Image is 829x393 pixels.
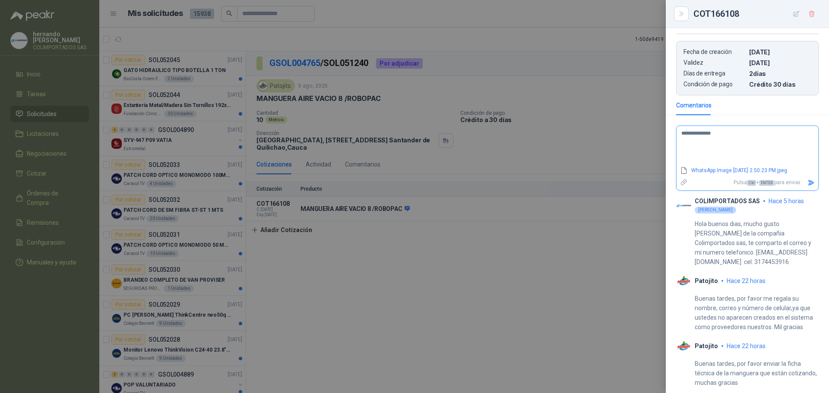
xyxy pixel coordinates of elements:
div: Comentarios [676,101,712,110]
p: 2 dias [749,70,811,77]
p: Buenas tardes, por favor enviar la ficha técnica de la manguera que están cotizando, muchas gracias [695,359,819,387]
img: Company Logo [676,198,691,213]
p: [DATE] [749,48,811,56]
a: WhatsApp Image [DATE] 2.50.23 PM.jpeg [688,167,805,175]
span: Ctrl [747,180,756,186]
p: Pulsa + para enviar [691,175,804,190]
p: Fecha de creación [683,48,746,56]
p: Días de entrega [683,70,746,77]
p: Validez [683,59,746,66]
p: Crédito 30 días [749,81,811,88]
span: hace 22 horas [727,277,766,284]
div: [PERSON_NAME] [695,207,736,214]
span: ENTER [759,180,774,186]
button: Close [676,9,687,19]
p: Hola buenos dias, mucho gusto [PERSON_NAME] de la compañia Colimportados sas, te comparto el corr... [695,219,819,267]
p: COLIMPORTADOS SAS [695,198,760,204]
img: Company Logo [676,339,691,354]
p: [DATE] [749,59,811,66]
p: Condición de pago [683,81,746,88]
p: Patojito [695,343,718,349]
span: hace 5 horas [769,198,804,204]
button: Enviar [804,175,818,190]
img: Company Logo [676,274,691,289]
p: Buenas tardes, por favor me regala su nombre, correo y número de celular,ya que ustedes no aparec... [695,294,819,332]
span: hace 22 horas [727,343,766,349]
p: Patojito [695,277,718,284]
div: COT166108 [693,7,819,21]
